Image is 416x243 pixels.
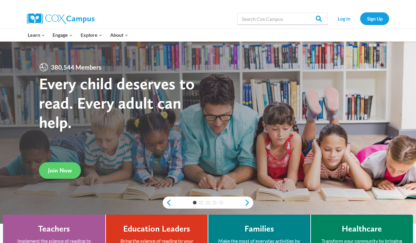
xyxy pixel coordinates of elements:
[237,13,328,25] input: Search Cox Campus
[193,201,197,204] a: 1
[200,201,203,204] a: 2
[38,224,70,234] h4: Teachers
[53,31,73,39] span: Engage
[331,12,389,25] nav: Secondary Navigation
[244,199,253,206] a: next
[219,201,223,204] a: 5
[49,62,104,72] span: 380,544 Members
[39,74,195,131] strong: Every child deserves to read. Every adult can help.
[331,12,357,25] a: Log In
[206,201,210,204] a: 3
[213,201,216,204] a: 4
[28,31,45,39] span: Learn
[163,197,253,209] div: content slider buttons
[123,224,190,234] h4: Education Leaders
[48,167,72,174] span: Join Now
[245,224,274,234] h4: Families
[342,224,382,234] h4: Healthcare
[24,29,132,41] nav: Primary Navigation
[360,12,389,25] a: Sign Up
[81,31,102,39] span: Explore
[27,13,94,24] img: Cox Campus
[39,162,81,179] a: Join Now
[163,199,172,206] a: previous
[110,31,128,39] span: About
